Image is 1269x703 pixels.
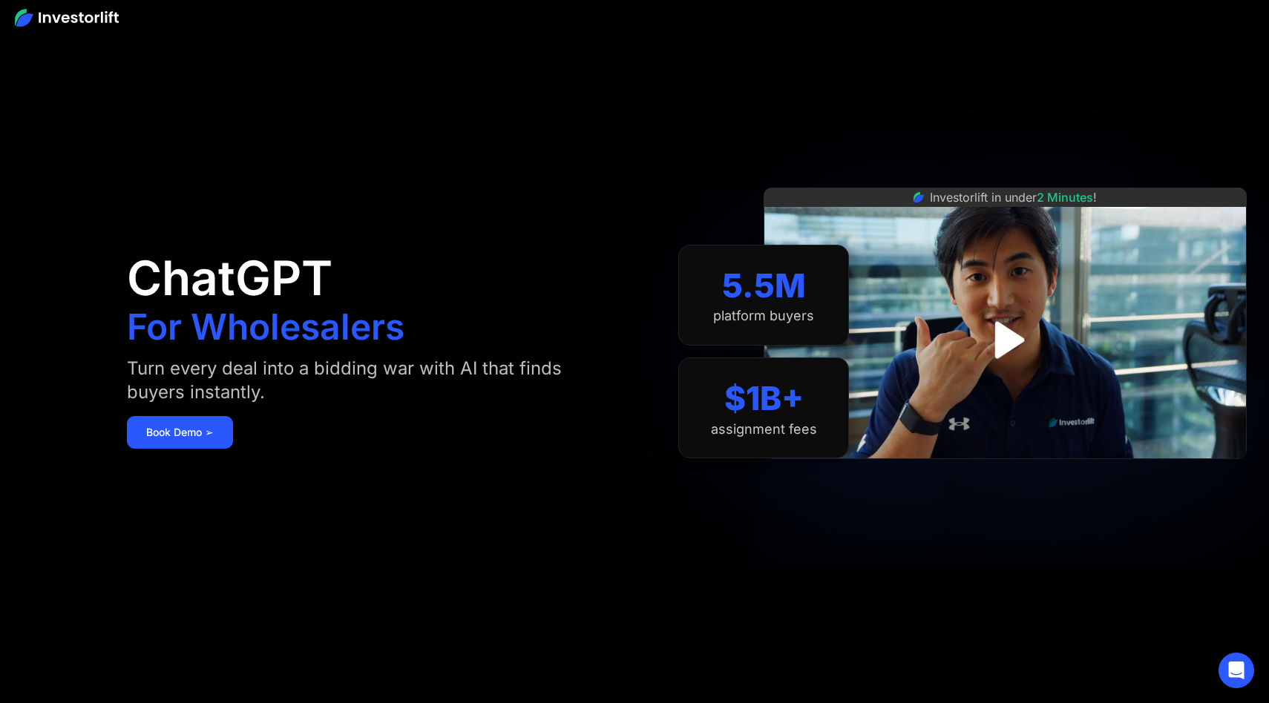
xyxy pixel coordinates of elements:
div: Investorlift in under ! [930,188,1097,206]
h1: For Wholesalers [127,309,404,345]
div: assignment fees [711,421,817,438]
iframe: Customer reviews powered by Trustpilot [894,466,1117,484]
h1: ChatGPT [127,254,332,302]
div: platform buyers [713,308,814,324]
a: Book Demo ➢ [127,416,233,449]
a: open lightbox [972,307,1038,373]
div: $1B+ [724,379,804,418]
div: Turn every deal into a bidding war with AI that finds buyers instantly. [127,357,597,404]
span: 2 Minutes [1037,190,1093,205]
div: Open Intercom Messenger [1219,653,1254,688]
div: 5.5M [722,266,806,306]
